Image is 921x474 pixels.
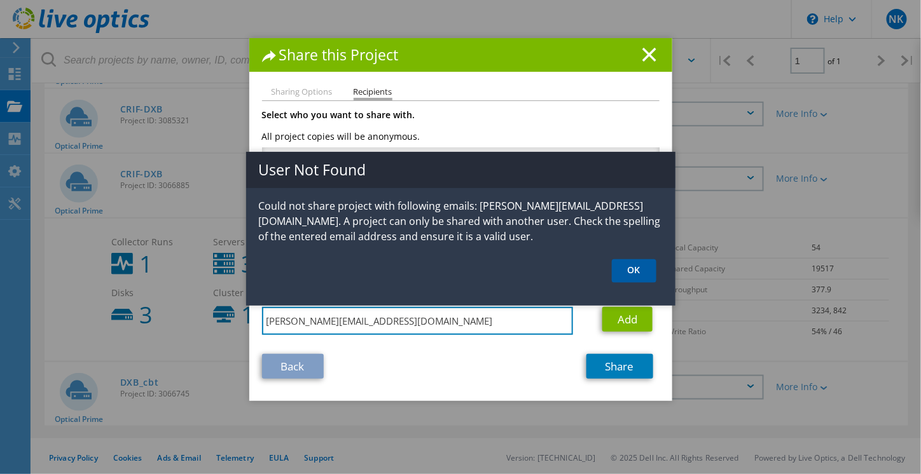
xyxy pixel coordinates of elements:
[246,152,675,188] h1: User Not Found
[602,307,653,332] a: Add
[262,111,660,119] h3: Select who you want to share with.
[586,354,653,379] a: Share
[262,354,324,379] a: Back
[262,119,660,141] p: All project copies will be anonymous.
[246,198,675,244] p: Could not share project with following emails: [PERSON_NAME][EMAIL_ADDRESS][DOMAIN_NAME]. A proje...
[612,259,656,283] a: OK
[354,88,392,100] li: Recipients
[262,48,660,62] h1: Share this Project
[272,88,333,98] li: Sharing Options
[262,307,574,335] input: Enter email address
